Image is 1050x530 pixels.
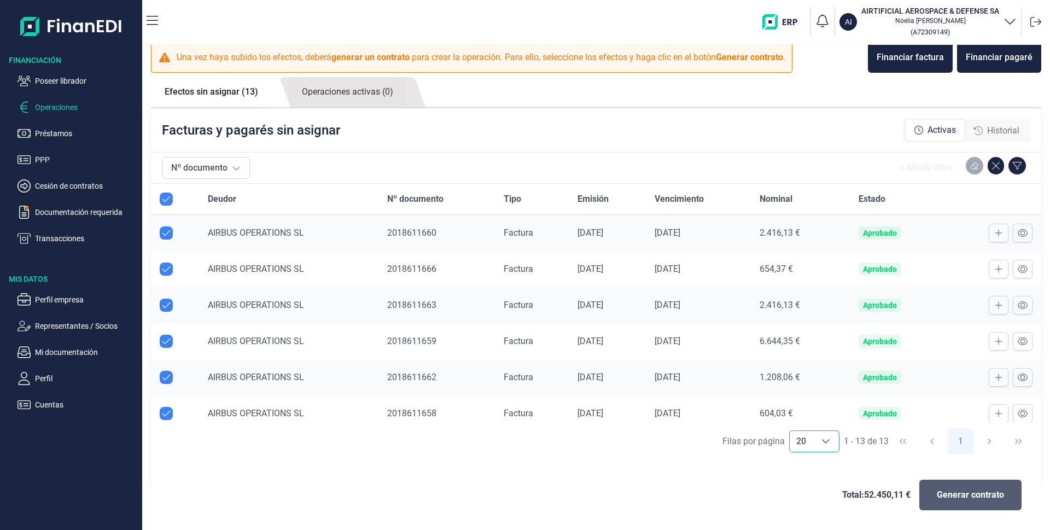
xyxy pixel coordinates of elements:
[577,193,609,206] span: Emisión
[35,372,138,385] p: Perfil
[868,42,953,73] button: Financiar factura
[976,428,1002,455] button: Next Page
[35,153,138,166] p: PPP
[842,488,911,502] span: Total: 52.450,11 €
[890,428,916,455] button: First Page
[861,5,999,16] h3: AIRTIFICIAL AEROSPACE & DEFENSE SA
[655,408,742,419] div: [DATE]
[331,52,410,62] b: generar un contrato
[17,101,138,114] button: Operaciones
[504,193,521,206] span: Tipo
[17,206,138,219] button: Documentación requerida
[35,127,138,140] p: Préstamos
[35,232,138,245] p: Transacciones
[861,16,999,25] p: Noelia [PERSON_NAME]
[17,398,138,411] button: Cuentas
[655,228,742,238] div: [DATE]
[160,371,173,384] div: Row Unselected null
[863,337,897,346] div: Aprobado
[35,319,138,333] p: Representantes / Socios
[577,300,637,311] div: [DATE]
[35,74,138,88] p: Poseer librador
[17,372,138,385] button: Perfil
[35,179,138,193] p: Cesión de contratos
[208,336,304,346] span: AIRBUS OPERATIONS SL
[577,408,637,419] div: [DATE]
[35,101,138,114] p: Operaciones
[504,264,533,274] span: Factura
[17,293,138,306] button: Perfil empresa
[504,372,533,382] span: Factura
[35,206,138,219] p: Documentación requerida
[722,435,785,448] div: Filas por página
[151,77,272,107] a: Efectos sin asignar (13)
[577,228,637,238] div: [DATE]
[655,193,704,206] span: Vencimiento
[208,372,304,382] span: AIRBUS OPERATIONS SL
[760,300,841,311] div: 2.416,13 €
[17,74,138,88] button: Poseer librador
[208,264,304,274] span: AIRBUS OPERATIONS SL
[504,300,533,310] span: Factura
[387,372,436,382] span: 2018611662
[839,5,1017,38] button: AIAIRTIFICIAL AEROSPACE & DEFENSE SANoelia [PERSON_NAME](A72309149)
[760,372,841,383] div: 1.208,06 €
[20,9,122,44] img: Logo de aplicación
[919,480,1022,510] button: Generar contrato
[160,407,173,420] div: Row Unselected null
[760,193,792,206] span: Nominal
[877,51,944,64] div: Financiar factura
[987,124,1019,137] span: Historial
[160,299,173,312] div: Row Unselected null
[177,51,785,64] p: Una vez haya subido los efectos, deberá para crear la operación. Para ello, seleccione los efecto...
[35,398,138,411] p: Cuentas
[387,300,436,310] span: 2018611663
[957,42,1041,73] button: Financiar pagaré
[760,336,841,347] div: 6.644,35 €
[716,52,783,62] b: Generar contrato
[17,127,138,140] button: Préstamos
[208,193,236,206] span: Deudor
[927,124,956,137] span: Activas
[948,428,974,455] button: Page 1
[1005,428,1031,455] button: Last Page
[760,408,841,419] div: 604,03 €
[844,437,889,446] span: 1 - 13 de 13
[655,336,742,347] div: [DATE]
[905,119,965,142] div: Activas
[966,51,1032,64] div: Financiar pagaré
[387,193,444,206] span: Nº documento
[577,372,637,383] div: [DATE]
[387,264,436,274] span: 2018611666
[17,179,138,193] button: Cesión de contratos
[35,346,138,359] p: Mi documentación
[387,408,436,418] span: 2018611658
[863,229,897,237] div: Aprobado
[504,228,533,238] span: Factura
[17,232,138,245] button: Transacciones
[208,408,304,418] span: AIRBUS OPERATIONS SL
[911,28,950,36] small: Copiar cif
[387,228,436,238] span: 2018611660
[577,264,637,275] div: [DATE]
[160,335,173,348] div: Row Unselected null
[813,431,839,452] div: Choose
[863,265,897,273] div: Aprobado
[17,346,138,359] button: Mi documentación
[162,121,340,139] p: Facturas y pagarés sin asignar
[504,408,533,418] span: Factura
[863,301,897,310] div: Aprobado
[863,373,897,382] div: Aprobado
[504,336,533,346] span: Factura
[577,336,637,347] div: [DATE]
[859,193,885,206] span: Estado
[655,264,742,275] div: [DATE]
[387,336,436,346] span: 2018611659
[160,226,173,240] div: Row Unselected null
[17,153,138,166] button: PPP
[208,300,304,310] span: AIRBUS OPERATIONS SL
[17,319,138,333] button: Representantes / Socios
[919,428,945,455] button: Previous Page
[208,228,304,238] span: AIRBUS OPERATIONS SL
[162,157,250,179] button: Nº documento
